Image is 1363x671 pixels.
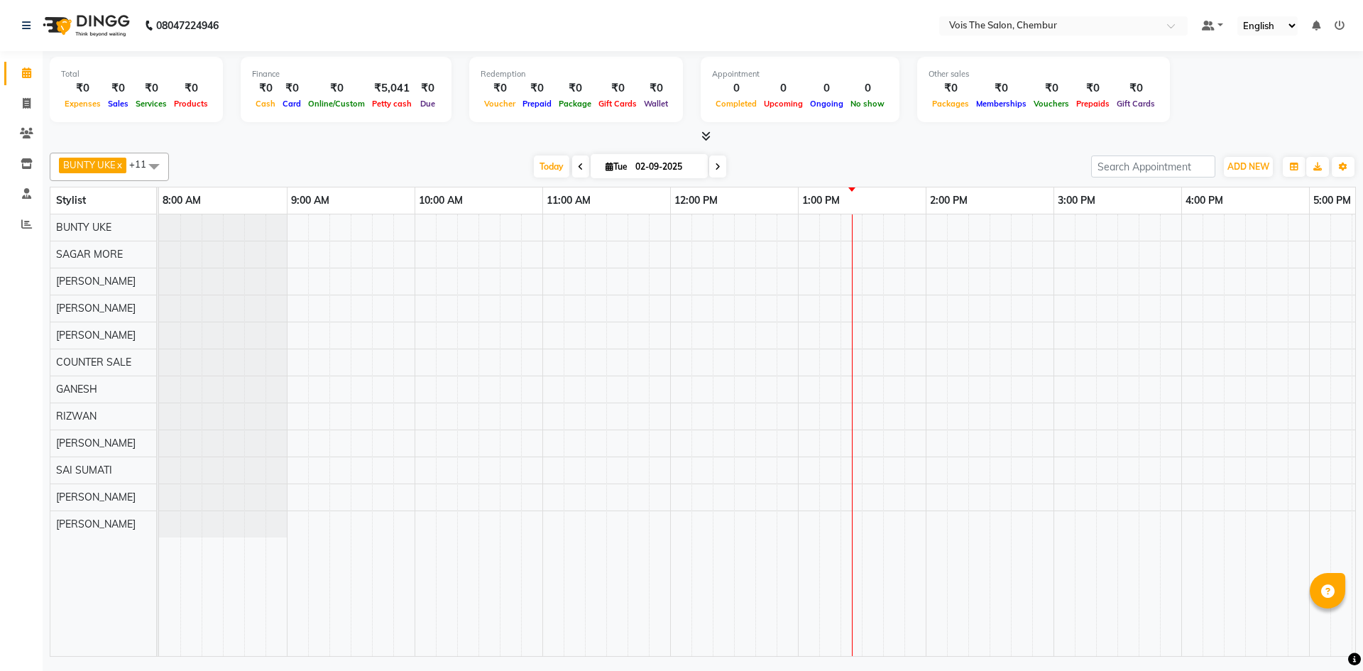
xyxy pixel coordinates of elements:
span: [PERSON_NAME] [56,302,136,315]
div: ₹0 [170,80,212,97]
div: ₹0 [132,80,170,97]
a: 9:00 AM [288,190,333,211]
div: Finance [252,68,440,80]
span: Vouchers [1030,99,1073,109]
div: ₹0 [519,80,555,97]
span: [PERSON_NAME] [56,275,136,288]
a: 2:00 PM [926,190,971,211]
div: 0 [806,80,847,97]
span: Prepaids [1073,99,1113,109]
span: Packages [929,99,973,109]
span: Upcoming [760,99,806,109]
img: logo [36,6,133,45]
b: 08047224946 [156,6,219,45]
div: ₹0 [640,80,672,97]
span: Package [555,99,595,109]
span: SAGAR MORE [56,248,123,261]
span: Card [279,99,305,109]
span: Stylist [56,194,86,207]
span: [PERSON_NAME] [56,329,136,342]
div: Total [61,68,212,80]
span: Wallet [640,99,672,109]
div: ₹0 [481,80,519,97]
a: 11:00 AM [543,190,594,211]
div: ₹0 [415,80,440,97]
span: Sales [104,99,132,109]
div: ₹5,041 [368,80,415,97]
iframe: chat widget [1303,614,1349,657]
span: Tue [602,161,631,172]
div: ₹0 [104,80,132,97]
div: ₹0 [1113,80,1159,97]
div: ₹0 [252,80,279,97]
span: Cash [252,99,279,109]
span: SAI SUMATI [56,464,112,476]
span: ADD NEW [1227,161,1269,172]
span: Expenses [61,99,104,109]
div: ₹0 [1030,80,1073,97]
span: Today [534,156,569,178]
button: ADD NEW [1224,157,1273,177]
a: x [116,159,122,170]
div: ₹0 [555,80,595,97]
span: RIZWAN [56,410,97,422]
a: 12:00 PM [671,190,721,211]
div: 0 [760,80,806,97]
span: Memberships [973,99,1030,109]
span: Voucher [481,99,519,109]
span: No show [847,99,888,109]
span: Products [170,99,212,109]
span: Due [417,99,439,109]
span: BUNTY UKE [56,221,111,234]
div: ₹0 [279,80,305,97]
div: ₹0 [1073,80,1113,97]
span: [PERSON_NAME] [56,437,136,449]
div: ₹0 [973,80,1030,97]
span: BUNTY UKE [63,159,116,170]
span: Online/Custom [305,99,368,109]
div: ₹0 [305,80,368,97]
div: ₹0 [595,80,640,97]
span: Completed [712,99,760,109]
span: [PERSON_NAME] [56,491,136,503]
div: 0 [847,80,888,97]
span: Prepaid [519,99,555,109]
a: 5:00 PM [1310,190,1354,211]
div: Appointment [712,68,888,80]
a: 10:00 AM [415,190,466,211]
a: 8:00 AM [159,190,204,211]
span: Ongoing [806,99,847,109]
a: 3:00 PM [1054,190,1099,211]
div: 0 [712,80,760,97]
span: Petty cash [368,99,415,109]
span: +11 [129,158,157,170]
span: Gift Cards [595,99,640,109]
div: Other sales [929,68,1159,80]
span: COUNTER SALE [56,356,131,369]
input: 2025-09-02 [631,156,702,178]
span: Gift Cards [1113,99,1159,109]
span: [PERSON_NAME] [56,518,136,530]
a: 4:00 PM [1182,190,1227,211]
div: ₹0 [929,80,973,97]
input: Search Appointment [1091,156,1215,178]
a: 1:00 PM [799,190,843,211]
div: ₹0 [61,80,104,97]
span: Services [132,99,170,109]
span: GANESH [56,383,97,395]
div: Redemption [481,68,672,80]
